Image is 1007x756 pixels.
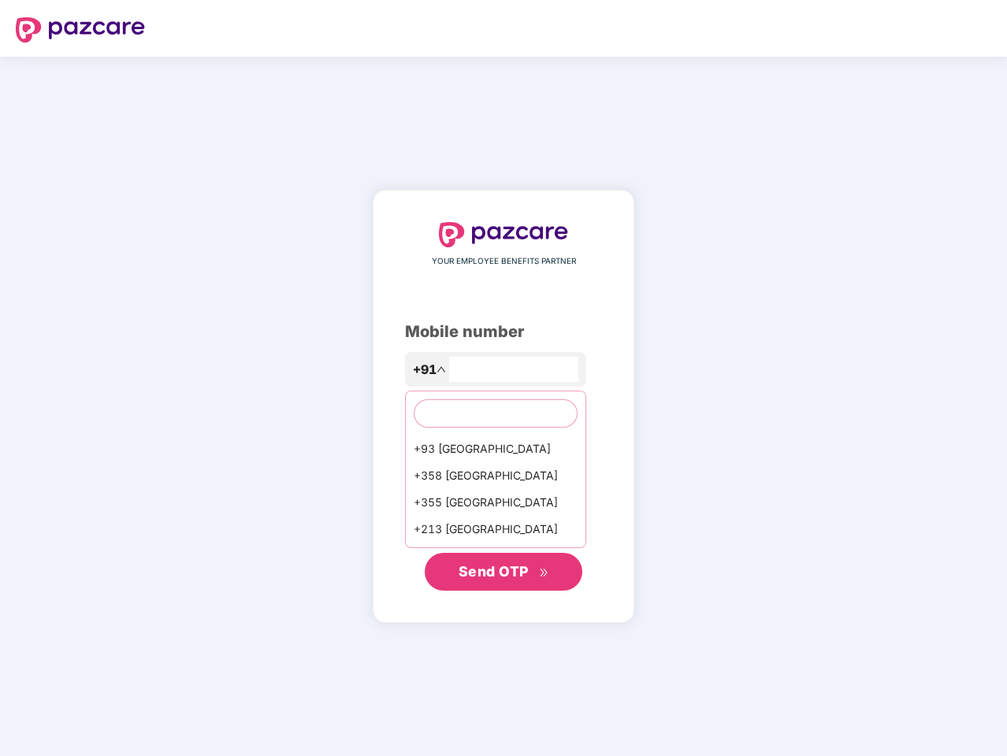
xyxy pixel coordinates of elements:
div: +1684 AmericanSamoa [406,543,585,569]
button: Send OTPdouble-right [425,553,582,591]
div: Mobile number [405,320,602,344]
img: logo [439,222,568,247]
span: double-right [539,568,549,578]
div: +213 [GEOGRAPHIC_DATA] [406,516,585,543]
div: +93 [GEOGRAPHIC_DATA] [406,435,585,462]
img: logo [16,17,145,43]
span: Send OTP [459,563,529,580]
span: YOUR EMPLOYEE BENEFITS PARTNER [432,255,576,268]
span: up [437,365,446,374]
span: +91 [413,360,437,380]
div: +355 [GEOGRAPHIC_DATA] [406,489,585,516]
div: +358 [GEOGRAPHIC_DATA] [406,462,585,489]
